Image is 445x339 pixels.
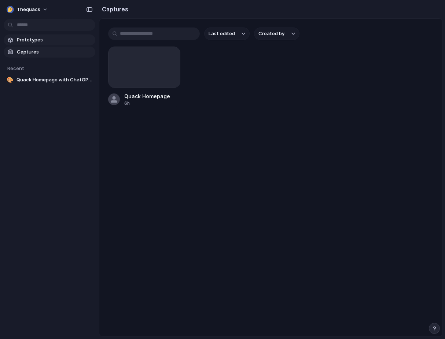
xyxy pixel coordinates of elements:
[17,6,40,13] span: thequack
[7,76,14,84] div: 🎨
[16,76,92,84] span: Quack Homepage with ChatGPT Inquiry
[4,47,95,58] a: Captures
[4,4,52,15] button: thequack
[258,30,284,37] span: Created by
[204,27,250,40] button: Last edited
[99,5,128,14] h2: Captures
[4,34,95,45] a: Prototypes
[254,27,299,40] button: Created by
[124,92,180,100] span: Quack Homepage
[7,65,24,71] span: Recent
[209,30,235,37] span: Last edited
[17,48,92,56] span: Captures
[4,74,95,85] a: 🎨Quack Homepage with ChatGPT Inquiry
[17,36,92,44] span: Prototypes
[124,100,180,107] div: 6h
